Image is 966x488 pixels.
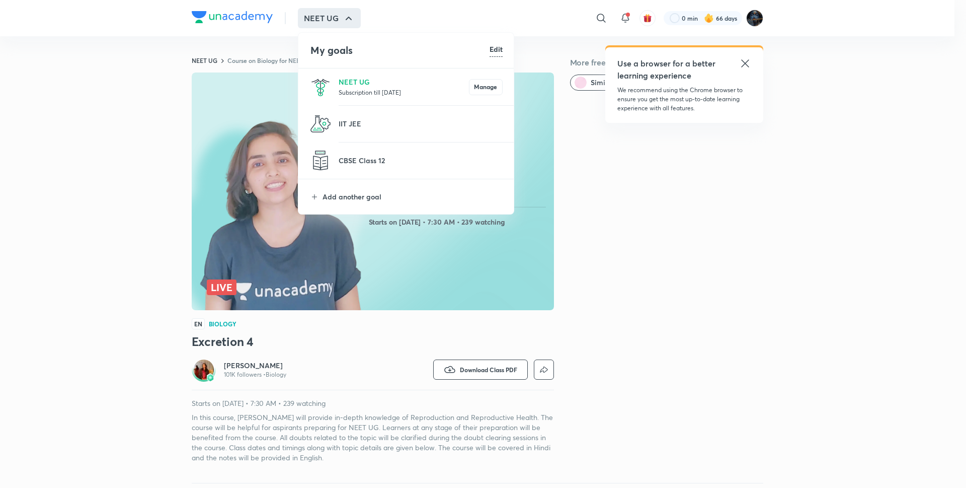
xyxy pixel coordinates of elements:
p: IIT JEE [339,118,503,129]
button: Manage [469,79,503,95]
img: NEET UG [310,77,331,97]
p: CBSE Class 12 [339,155,503,166]
h4: My goals [310,43,490,58]
p: Subscription till [DATE] [339,87,469,97]
img: CBSE Class 12 [310,151,331,171]
h6: Edit [490,44,503,54]
p: NEET UG [339,77,469,87]
p: Add another goal [323,191,503,202]
img: IIT JEE [310,114,331,134]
